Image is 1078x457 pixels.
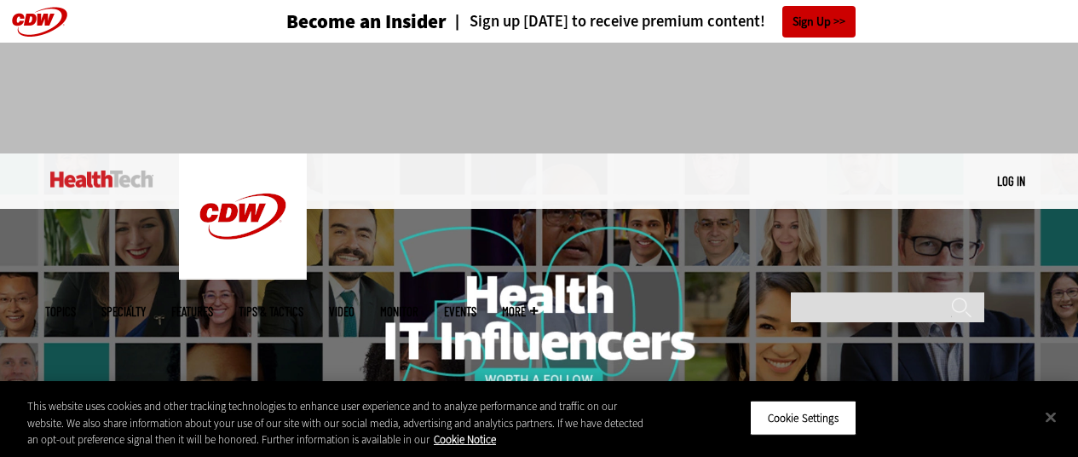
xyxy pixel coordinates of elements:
a: Sign Up [782,6,856,38]
a: Become an Insider [222,12,447,32]
a: Features [171,305,213,318]
button: Cookie Settings [750,400,856,436]
a: CDW [179,266,307,284]
span: Specialty [101,305,146,318]
img: Home [179,153,307,280]
button: Close [1032,398,1069,436]
a: Log in [997,173,1025,188]
a: MonITor [380,305,418,318]
iframe: advertisement [229,60,850,136]
a: More information about your privacy [434,432,496,447]
a: Tips & Tactics [239,305,303,318]
h3: Become an Insider [286,12,447,32]
a: Events [444,305,476,318]
div: This website uses cookies and other tracking technologies to enhance user experience and to analy... [27,398,647,448]
a: Sign up [DATE] to receive premium content! [447,14,765,30]
span: More [502,305,538,318]
span: Topics [45,305,76,318]
a: Video [329,305,355,318]
img: Home [50,171,153,188]
div: User menu [997,172,1025,190]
